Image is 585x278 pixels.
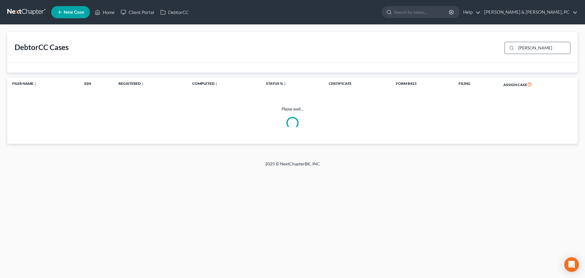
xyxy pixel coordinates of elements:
[141,82,144,86] i: unfold_more
[283,82,287,86] i: unfold_more
[192,81,218,86] a: Completedunfold_more
[454,78,498,92] th: Filing
[7,106,578,112] p: Please wait...
[516,42,570,54] input: Search...
[460,7,480,18] a: Help
[118,7,157,18] a: Client Portal
[214,82,218,86] i: unfold_more
[12,81,37,86] a: Filer Nameunfold_more
[119,161,466,172] div: 2025 © NextChapterBK, INC
[92,7,118,18] a: Home
[119,81,144,86] a: Registeredunfold_more
[391,78,454,92] th: Form B423
[498,78,578,92] th: Assign Case
[394,6,450,18] input: Search by name...
[266,81,287,86] a: Status %unfold_more
[79,78,114,92] th: SSN
[64,10,84,15] span: New Case
[157,7,192,18] a: DebtorCC
[15,42,69,52] div: DebtorCC Cases
[324,78,391,92] th: Certificate
[564,257,579,272] div: Open Intercom Messenger
[34,82,37,86] i: unfold_more
[481,7,577,18] a: [PERSON_NAME] & [PERSON_NAME], PC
